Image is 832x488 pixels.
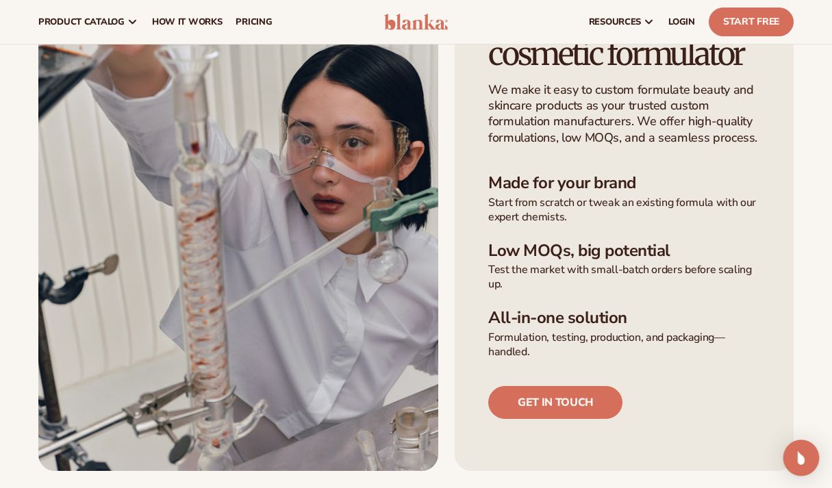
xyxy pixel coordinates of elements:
h3: All-in-one solution [488,308,760,328]
span: product catalog [38,16,125,27]
span: resources [589,16,641,27]
span: pricing [236,16,272,27]
p: Start from scratch or tweak an existing formula with our expert chemists. [488,196,760,224]
p: We make it easy to custom formulate beauty and skincare products as your trusted custom formulati... [488,82,760,146]
p: Formulation, testing, production, and packaging—handled. [488,331,760,359]
span: LOGIN [668,16,695,27]
h3: Low MOQs, big potential [488,241,760,261]
div: Open Intercom Messenger [783,440,820,476]
a: Get in touch [488,386,622,419]
a: Start Free [709,8,794,36]
span: How It Works [152,16,223,27]
h1: Your go-to custom cosmetic formulator [488,5,760,71]
p: Test the market with small-batch orders before scaling up. [488,263,760,292]
img: logo [384,14,449,30]
h3: Made for your brand [488,173,760,193]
